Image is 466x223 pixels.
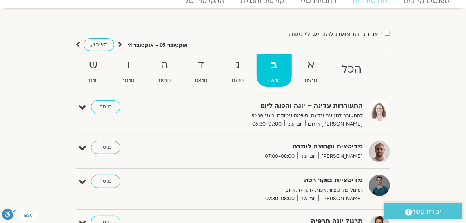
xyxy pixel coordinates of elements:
span: יום שני [284,120,305,128]
a: ג07.10 [220,54,255,87]
span: יום שני [297,152,318,161]
span: 07:00-08:00 [262,152,297,161]
strong: ש [77,56,110,75]
a: השבוע [84,38,114,51]
span: 09.10 [147,77,182,85]
strong: א [293,56,328,75]
a: ב06.10 [257,54,292,87]
p: תרגול מדיטציות רכות לתחילת היום [187,186,363,194]
span: 05.10 [293,77,328,85]
span: [PERSON_NAME] רוחם [305,120,363,128]
span: [PERSON_NAME] [318,152,363,161]
span: 06.10 [257,77,292,85]
strong: ב [257,56,292,75]
strong: ה [147,56,182,75]
span: 06:30-07:00 [249,120,284,128]
span: 07.10 [220,77,255,85]
a: יצירת קשר [384,203,462,219]
a: הכל [330,54,373,87]
a: ו10.10 [111,54,146,87]
p: אוקטובר 05 - אוקטובר 11 [128,41,188,50]
a: א05.10 [293,54,328,87]
a: ה09.10 [147,54,182,87]
label: הצג רק הרצאות להם יש לי גישה [289,31,383,38]
a: כניסה [91,141,120,154]
a: כניסה [91,175,120,188]
span: 11.10 [77,77,110,85]
span: [PERSON_NAME] [318,194,363,203]
strong: הכל [330,60,373,79]
span: 07:30-08:00 [262,194,297,203]
strong: ד [184,56,219,75]
span: יצירת קשר [412,206,442,217]
strong: התעוררות עדינה – יוגה והכנה ליום [187,100,363,111]
strong: ו [111,56,146,75]
a: ד08.10 [184,54,219,87]
span: השבוע [90,41,108,49]
span: יום שני [297,194,318,203]
span: 10.10 [111,77,146,85]
strong: מדיטציית בוקר רכה [187,175,363,186]
a: ש11.10 [77,54,110,87]
p: להתעורר לתנועה עדינה, נשימה עמוקה ורוגע פנימי [187,111,363,120]
a: כניסה [91,100,120,113]
span: 08.10 [184,77,219,85]
strong: ג [220,56,255,75]
strong: מדיטציה וקבוצה לומדת [187,141,363,152]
